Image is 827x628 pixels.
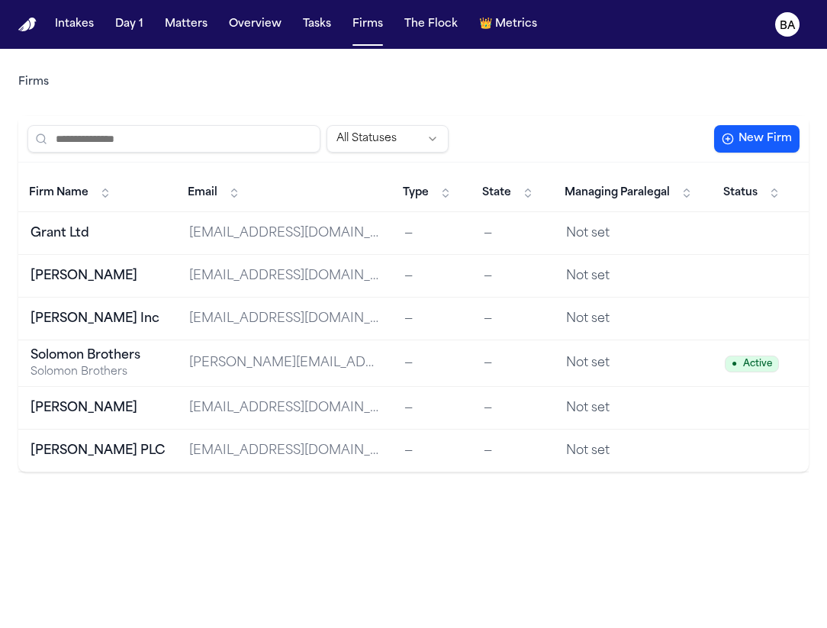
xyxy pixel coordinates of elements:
button: The Flock [398,11,464,38]
span: Active [725,356,779,372]
a: Home [18,18,37,32]
div: Grant Ltd [31,224,165,243]
div: [EMAIL_ADDRESS][DOMAIN_NAME] [189,224,380,243]
div: — [404,354,459,372]
div: — [404,267,459,285]
div: — [484,399,542,417]
div: Solomon Brothers [31,346,165,365]
div: [EMAIL_ADDRESS][DOMAIN_NAME] [189,267,380,285]
span: State [482,185,511,201]
div: — [484,354,542,372]
button: Firms [346,11,389,38]
span: Managing Paralegal [565,185,670,201]
div: Not set [566,442,700,460]
div: Not set [566,310,700,328]
button: Day 1 [109,11,150,38]
button: Email [180,181,248,205]
button: Type [395,181,459,205]
div: [PERSON_NAME] [31,399,165,417]
img: Finch Logo [18,18,37,32]
div: Solomon Brothers [31,365,165,380]
span: ● [732,358,737,370]
div: [EMAIL_ADDRESS][DOMAIN_NAME] [189,442,380,460]
button: Managing Paralegal [557,181,700,205]
span: Firm Name [29,185,88,201]
nav: Breadcrumb [18,75,49,90]
div: Not set [566,354,700,372]
span: Status [723,185,758,201]
div: — [404,224,459,243]
div: — [404,310,459,328]
div: — [404,442,459,460]
button: Tasks [297,11,337,38]
div: — [404,399,459,417]
span: Email [188,185,217,201]
div: — [484,224,542,243]
button: Intakes [49,11,100,38]
button: Status [716,181,788,205]
button: State [475,181,542,205]
button: Matters [159,11,214,38]
div: [PERSON_NAME][EMAIL_ADDRESS][DOMAIN_NAME] [189,354,380,372]
div: Not set [566,399,700,417]
div: Not set [566,267,700,285]
a: Firms [18,75,49,90]
div: — [484,267,542,285]
div: Not set [566,224,700,243]
span: Type [403,185,429,201]
button: crownMetrics [473,11,543,38]
div: [PERSON_NAME] PLC [31,442,165,460]
button: New Firm [714,125,800,153]
div: — [484,310,542,328]
div: [PERSON_NAME] [31,267,165,285]
button: Firm Name [21,181,119,205]
div: [EMAIL_ADDRESS][DOMAIN_NAME] [189,399,380,417]
div: [PERSON_NAME] Inc [31,310,165,328]
div: [EMAIL_ADDRESS][DOMAIN_NAME] [189,310,380,328]
button: Overview [223,11,288,38]
div: — [484,442,542,460]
